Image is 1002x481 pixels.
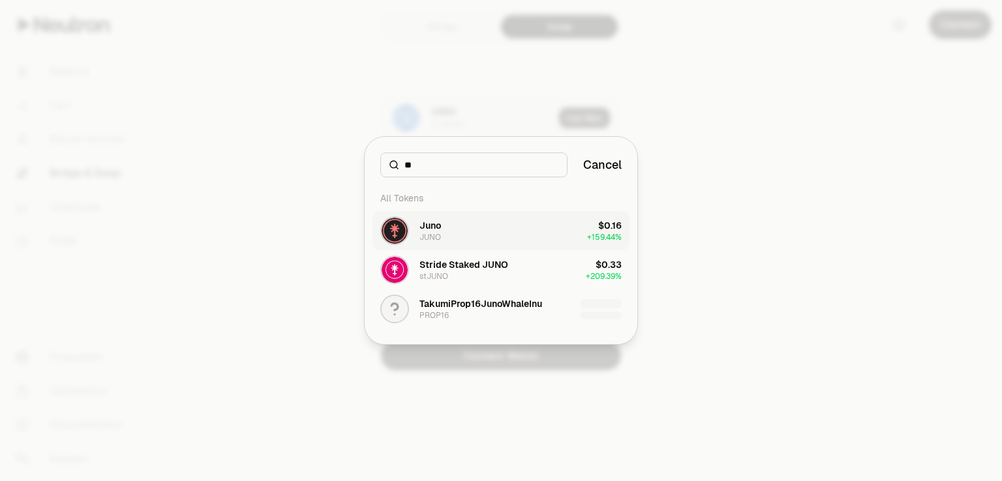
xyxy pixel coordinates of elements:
img: JUNO Logo [382,218,408,244]
div: TakumiProp16JunoWhaleInu [419,297,542,310]
div: $0.16 [598,219,622,232]
div: JUNO [419,232,441,242]
button: stJUNO LogoStride Staked JUNOstJUNO$0.33+209.39% [372,250,630,289]
button: TakumiProp16JunoWhaleInuPROP16 [372,289,630,328]
div: PROP16 [419,310,449,321]
button: Cancel [583,156,622,174]
span: + 209.39% [586,271,622,282]
img: stJUNO Logo [382,257,408,283]
span: + 159.44% [587,232,622,242]
div: $0.33 [596,258,622,271]
div: Stride Staked JUNO [419,258,508,271]
div: stJUNO [419,271,448,282]
button: JUNO LogoJunoJUNO$0.16+159.44% [372,211,630,250]
div: All Tokens [372,185,630,211]
div: Juno [419,219,441,232]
